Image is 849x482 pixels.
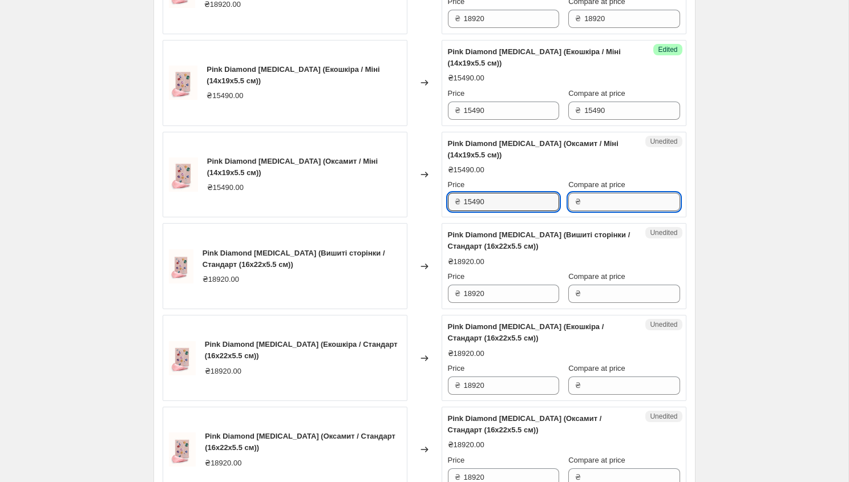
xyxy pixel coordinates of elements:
img: DSC_8797_80x.jpg [169,341,196,375]
span: ₴18920.00 [203,275,239,283]
span: Price [448,180,465,189]
span: Pink Diamond [MEDICAL_DATA] (Оксамит / Міні (14x19x5.5 см)) [207,157,378,177]
span: Compare at price [568,456,625,464]
span: ₴ [575,473,581,481]
span: ₴15490.00 [207,91,243,100]
span: Compare at price [568,180,625,189]
img: DSC_8797_80x.jpg [169,249,193,283]
span: Unedited [650,228,677,237]
span: ₴ [575,197,581,206]
span: ₴ [575,106,581,115]
span: Price [448,456,465,464]
span: Pink Diamond [MEDICAL_DATA] (Екошкіра / Стандарт (16x22x5.5 см)) [205,340,398,360]
img: DSC_8797_80x.jpg [169,157,198,192]
span: ₴ [455,473,460,481]
span: Unedited [650,412,677,421]
span: Unedited [650,137,677,146]
span: ₴18920.00 [448,349,484,358]
span: ₴18920.00 [205,367,241,375]
span: Unedited [650,320,677,329]
img: DSC_8797_80x.jpg [169,66,198,100]
span: Pink Diamond [MEDICAL_DATA] (Вишиті сторінки / Стандарт (16x22x5.5 см)) [203,249,385,269]
span: ₴ [575,14,581,23]
span: ₴15490.00 [448,74,484,82]
span: Pink Diamond [MEDICAL_DATA] (Екошкіра / Стандарт (16x22x5.5 см)) [448,322,604,342]
span: ₴ [455,106,460,115]
span: Edited [658,45,677,54]
span: Pink Diamond [MEDICAL_DATA] (Вишиті сторінки / Стандарт (16x22x5.5 см)) [448,230,630,250]
span: Pink Diamond [MEDICAL_DATA] (Оксамит / Стандарт (16x22x5.5 см)) [205,432,395,452]
span: ₴18920.00 [205,459,241,467]
span: Compare at price [568,89,625,98]
span: ₴ [455,289,460,298]
span: ₴18920.00 [448,440,484,449]
span: ₴15490.00 [448,165,484,174]
span: ₴ [455,197,460,206]
span: Pink Diamond [MEDICAL_DATA] (Оксамит / Стандарт (16x22x5.5 см)) [448,414,602,434]
span: Compare at price [568,272,625,281]
span: Price [448,272,465,281]
span: Pink Diamond [MEDICAL_DATA] (Оксамит / Міні (14x19x5.5 см)) [448,139,618,159]
span: ₴15490.00 [207,183,244,192]
span: Price [448,364,465,372]
span: Pink Diamond [MEDICAL_DATA] (Екошкіра / Міні (14x19x5.5 см)) [448,47,621,67]
span: ₴ [575,381,581,390]
span: Price [448,89,465,98]
span: ₴ [575,289,581,298]
span: ₴ [455,381,460,390]
span: Compare at price [568,364,625,372]
img: DSC_8797_80x.jpg [169,432,196,467]
span: Pink Diamond [MEDICAL_DATA] (Екошкіра / Міні (14x19x5.5 см)) [207,65,379,85]
span: ₴18920.00 [448,257,484,266]
span: ₴ [455,14,460,23]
